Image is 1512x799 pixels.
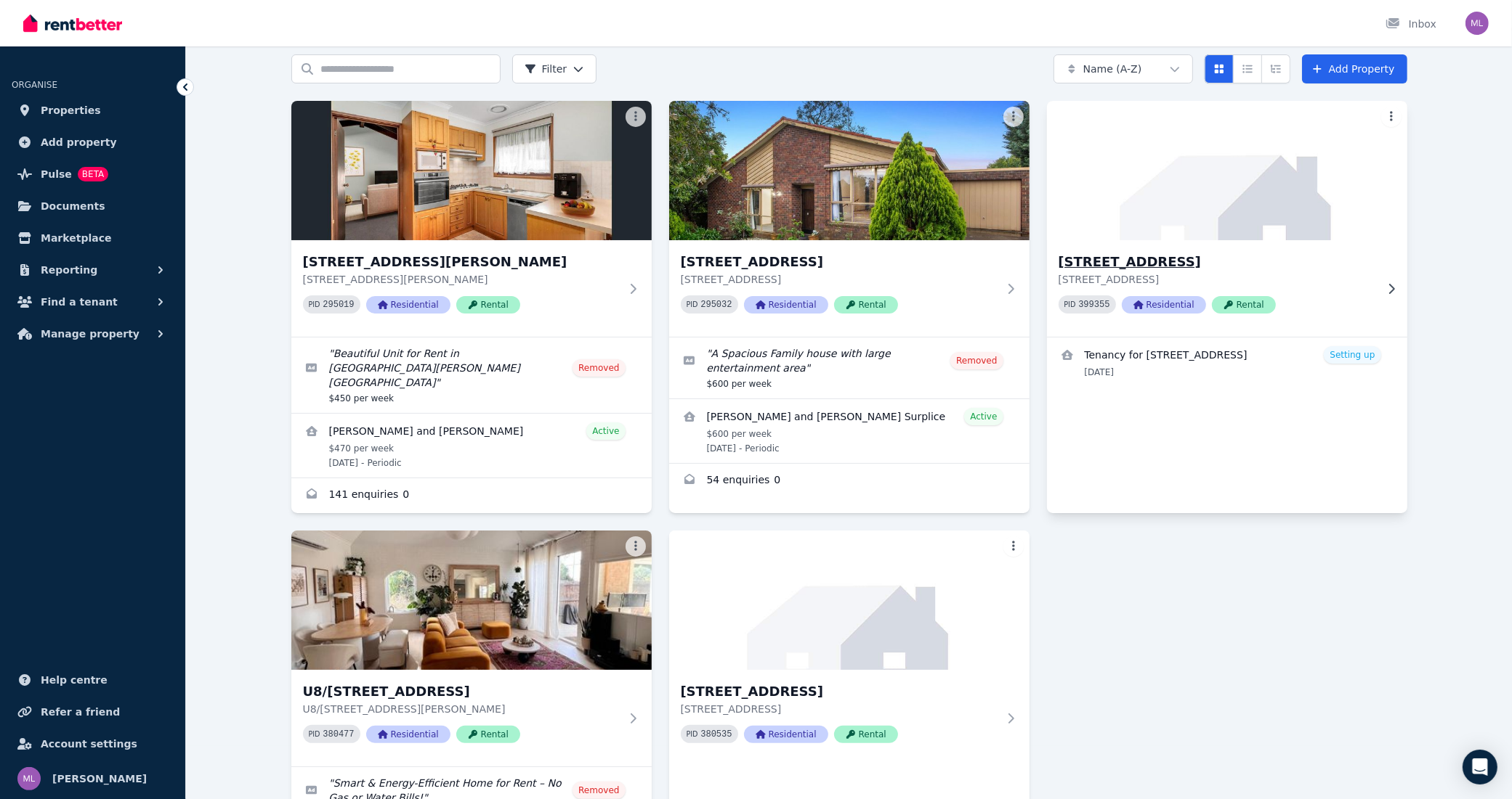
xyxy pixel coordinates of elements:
[1059,272,1375,287] p: [STREET_ADDRESS]
[291,530,652,670] img: U8/10-12 Bedford St, Box Hill
[366,296,450,314] span: Residential
[834,296,898,314] span: Rental
[303,272,620,287] p: [STREET_ADDRESS][PERSON_NAME]
[669,464,1030,499] a: Enquiries for 11 Debson Close, Boronia
[669,530,1030,766] a: Unit 2/47 Centenary Dr, Mill Park[STREET_ADDRESS][STREET_ADDRESS]PID 380535ResidentialRental
[78,167,108,181] span: BETA
[12,128,174,157] a: Add property
[1302,54,1407,83] a: Add Property
[12,224,174,253] a: Marketplace
[681,702,998,716] p: [STREET_ADDRESS]
[291,478,652,513] a: Enquiries for 3/97 Yallambie Road, Macleod
[41,735,137,753] span: Account settings
[12,96,174,125] a: Properties
[669,337,1030,398] a: Edit listing: A Spacious Family house with large entertainment area
[744,726,828,743] span: Residential
[12,697,174,726] a: Refer a friend
[12,255,174,284] button: Reporting
[309,300,320,308] small: PID
[291,337,652,413] a: Edit listing: Beautiful Unit for Rent in McLeod, Victoria
[23,12,122,34] img: RentBetter
[12,319,174,348] button: Manage property
[681,681,998,702] h3: [STREET_ADDRESS]
[291,530,652,766] a: U8/10-12 Bedford St, Box HillU8/[STREET_ADDRESS]U8/[STREET_ADDRESS][PERSON_NAME]PID 380477Residen...
[303,252,620,272] h3: [STREET_ADDRESS][PERSON_NAME]
[41,197,105,215] span: Documents
[669,530,1030,670] img: Unit 2/47 Centenary Dr, Mill Park
[41,671,108,689] span: Help centre
[1386,17,1436,31] div: Inbox
[700,300,732,310] code: 295032
[525,62,567,76] span: Filter
[1205,54,1234,83] button: Card view
[1212,296,1276,314] span: Rental
[41,134,117,151] span: Add property
[1064,300,1076,308] small: PID
[512,54,597,83] button: Filter
[41,261,97,279] span: Reporting
[626,536,646,557] button: More options
[1261,54,1290,83] button: Expanded list view
[323,300,354,310] code: 295019
[12,729,174,758] a: Account settings
[1083,62,1142,76] span: Name (A-Z)
[1047,337,1407,387] a: View details for Tenancy for 47 Centenary Dr, Mill Park
[1059,252,1375,272] h3: [STREET_ADDRESS]
[744,296,828,314] span: Residential
[1047,101,1407,337] a: 47 Centenary Dr, Mill Park[STREET_ADDRESS][STREET_ADDRESS]PID 399355ResidentialRental
[1003,107,1024,127] button: More options
[669,101,1030,240] img: 11 Debson Close, Boronia
[1381,107,1402,127] button: More options
[41,293,118,311] span: Find a tenant
[12,192,174,221] a: Documents
[456,726,520,743] span: Rental
[1463,750,1497,784] div: Open Intercom Messenger
[456,296,520,314] span: Rental
[626,107,646,127] button: More options
[12,80,57,90] span: ORGANISE
[669,399,1030,463] a: View details for Ruby Chesterman and Caleb Surplice
[1122,296,1206,314] span: Residential
[366,726,450,743] span: Residential
[303,681,620,702] h3: U8/[STREET_ADDRESS]
[834,726,898,743] span: Rental
[303,702,620,716] p: U8/[STREET_ADDRESS][PERSON_NAME]
[291,414,652,478] a: View details for Nicholas and Louise Nolan
[687,300,698,308] small: PID
[12,665,174,694] a: Help centre
[681,272,998,287] p: [STREET_ADDRESS]
[291,101,652,337] a: 3/97 Yallambie Road, Macleod[STREET_ADDRESS][PERSON_NAME][STREET_ADDRESS][PERSON_NAME]PID 295019R...
[41,703,120,721] span: Refer a friend
[291,101,652,240] img: 3/97 Yallambie Road, Macleod
[1078,300,1109,310] code: 399355
[687,730,698,738] small: PID
[41,229,111,247] span: Marketplace
[1054,54,1193,83] button: Name (A-Z)
[41,325,140,343] span: Manage property
[52,770,147,787] span: [PERSON_NAME]
[323,729,354,739] code: 380477
[681,252,998,272] h3: [STREET_ADDRESS]
[669,101,1030,337] a: 11 Debson Close, Boronia[STREET_ADDRESS][STREET_ADDRESS]PID 295032ResidentialRental
[1465,12,1489,35] img: meysam lashkari
[1003,536,1024,557] button: More options
[309,730,320,738] small: PID
[700,729,732,739] code: 380535
[12,287,174,316] button: Find a tenant
[1233,54,1262,83] button: Compact list view
[12,160,174,189] a: PulseBETA
[1038,97,1416,244] img: 47 Centenary Dr, Mill Park
[1205,54,1290,83] div: View options
[41,102,101,119] span: Properties
[17,767,41,790] img: meysam lashkari
[41,165,72,183] span: Pulse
